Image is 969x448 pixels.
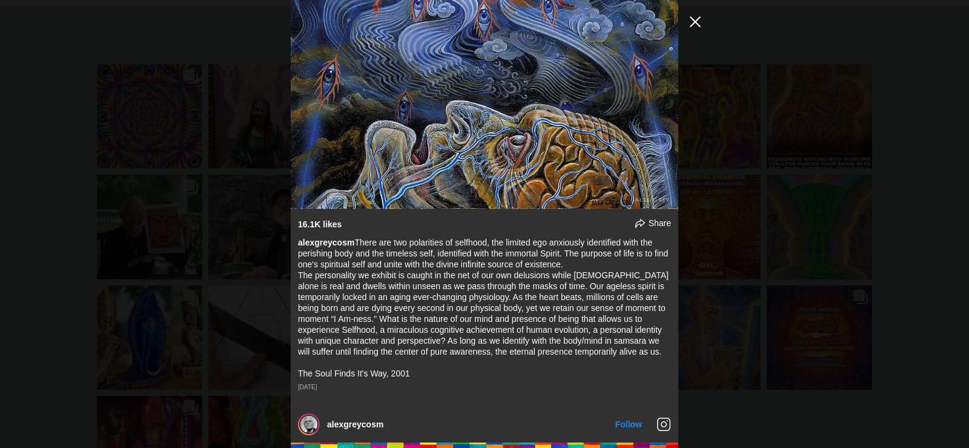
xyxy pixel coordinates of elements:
div: [DATE] [298,384,671,391]
span: Share [649,218,671,229]
img: alexgreycosm [300,416,317,433]
a: Follow [615,420,642,429]
a: alexgreycosm [327,420,383,429]
a: alexgreycosm [298,238,354,247]
div: There are two polarities of selfhood, the limited ego anxiously identified with the perishing bod... [298,237,671,379]
button: Close Instagram Feed Popup [686,12,705,32]
div: 16.1K likes [298,219,342,230]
